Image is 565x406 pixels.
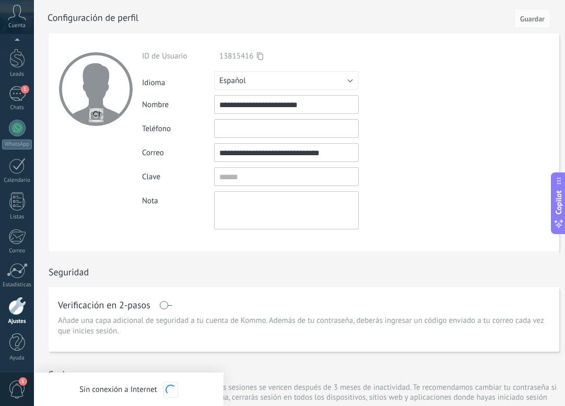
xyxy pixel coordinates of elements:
[2,282,32,288] div: Estadísticas
[142,51,214,61] div: ID de Usuario
[554,190,564,214] span: Copilot
[2,355,32,362] div: Ayuda
[219,51,253,61] span: 13815416
[142,172,214,182] div: Clave
[142,148,214,158] div: Correo
[2,140,32,149] div: WhatsApp
[49,368,84,380] h1: Sesiones
[79,381,178,398] div: Sin conexión a Internet
[58,301,150,309] h1: Verificación en 2-pasos
[142,124,214,134] div: Teléfono
[2,177,32,184] div: Calendario
[2,71,32,78] div: Leads
[142,74,214,88] div: Idioma
[520,15,545,22] span: Guardar
[21,85,29,94] span: 1
[142,100,214,110] div: Nombre
[19,377,27,386] span: 1
[2,214,32,221] div: Listas
[58,316,550,337] span: Añade una capa adicional de seguridad a tu cuenta de Kommo. Además de tu contraseña, deberás ingr...
[2,105,32,111] div: Chats
[214,71,359,90] button: Español
[514,8,550,28] button: Guardar
[8,22,26,29] span: Cuenta
[219,76,246,86] span: Español
[2,248,32,254] div: Correo
[49,266,89,278] h1: Seguridad
[2,318,32,325] div: Ajustes
[142,191,214,206] div: Nota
